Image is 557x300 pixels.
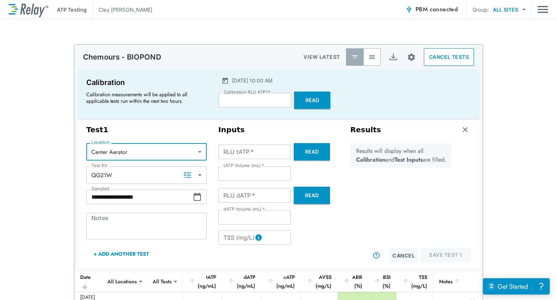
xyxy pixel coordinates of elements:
p: Group: [473,6,489,13]
label: dATP Volume (mL) [223,207,265,212]
button: + Add Another Test [86,245,156,263]
button: CANCEL TESTS [424,48,474,66]
img: View All [368,53,376,61]
img: Export Icon [389,53,398,62]
div: Center Aerator [86,145,207,159]
div: cATP (ng/mL) [267,273,294,290]
button: Export [384,48,402,66]
p: [DATE] 10:00 AM [232,77,272,84]
p: Results will display when all and are filled. [356,147,446,164]
div: ABR (%) [343,273,362,290]
img: Remove [462,126,469,133]
span: connected [430,5,458,13]
p: VIEW LATEST [304,53,340,61]
button: Main menu [537,3,548,16]
p: Clay [PERSON_NAME] [99,6,152,13]
label: Location [91,140,110,145]
label: tATP Volume (mL) [223,163,264,168]
img: Connected Icon [405,6,413,13]
div: QG21W [86,168,207,182]
h3: Test 1 [86,125,207,134]
iframe: Resource center [483,278,550,295]
div: AVSS (mg/L) [306,273,331,290]
div: TSS (mg/L) [402,273,427,290]
button: Site setup [402,48,421,67]
h3: Inputs [218,125,339,134]
p: ATP Testing [57,6,87,13]
div: tATP (ng/mL) [189,273,216,290]
div: dATP (ng/mL) [228,273,255,290]
b: Test Inputs [395,155,423,164]
img: Latest [351,53,358,61]
button: Read [294,143,330,161]
th: Date [74,271,102,292]
img: LuminUltra Relay [9,2,48,17]
p: Calibration measurements will be applied to all applicable tests run within the next two hours. [86,91,202,104]
div: BSI (%) [374,273,391,290]
button: PBM connected [403,2,461,17]
label: Calibration RLU ATP1 [224,90,271,95]
img: Settings Icon [407,53,416,62]
div: All Locations [102,274,142,289]
button: Cancel [389,248,418,263]
img: Calender Icon [222,77,229,84]
div: All Tests [148,274,177,289]
button: Read [294,92,330,109]
button: Read [294,187,330,204]
span: PBM [416,4,458,15]
label: Sampled [91,186,110,191]
img: Drawer Icon [537,3,548,16]
p: Chemours - BIOPOND [83,53,161,61]
h3: Results [350,125,381,134]
b: Calibration [356,155,385,164]
p: Calibration [86,77,206,88]
label: Test Kit [91,163,107,168]
div: Notes [439,277,461,286]
input: Choose date, selected date is Oct 15, 2025 [86,190,193,204]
